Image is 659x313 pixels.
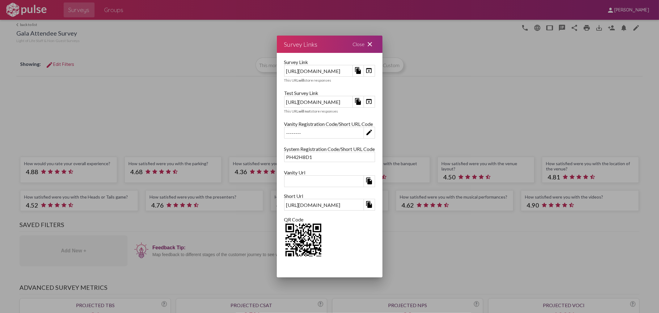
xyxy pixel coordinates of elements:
[284,39,318,49] div: Survey Links
[284,121,375,127] div: Vanity Registration Code/Short URL Code
[365,177,373,185] mat-icon: file_copy
[365,201,373,208] mat-icon: file_copy
[284,90,375,96] div: Test Survey Link
[285,152,375,162] div: PH42H8D1
[366,41,374,48] mat-icon: close
[354,67,362,74] mat-icon: file_copy
[285,200,364,210] div: [URL][DOMAIN_NAME]
[299,78,304,83] b: will
[284,78,375,83] div: This URL store responses
[285,66,353,76] div: [URL][DOMAIN_NAME]
[365,129,373,136] mat-icon: edit
[285,97,353,107] div: [URL][DOMAIN_NAME]
[284,59,375,65] div: Survey Link
[365,98,373,105] mat-icon: open_in_browser
[345,36,382,53] div: Close
[284,146,375,152] div: System Registration Code/Short URL Code
[284,217,375,222] div: QR Code
[354,98,362,105] mat-icon: file_copy
[299,109,311,114] b: will not
[284,193,375,199] div: Short Url
[365,67,373,74] mat-icon: open_in_browser
[284,109,375,114] div: This URL store responses
[284,169,375,175] div: Vanity Url
[284,222,323,261] img: 2Q==
[285,128,364,138] div: --------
